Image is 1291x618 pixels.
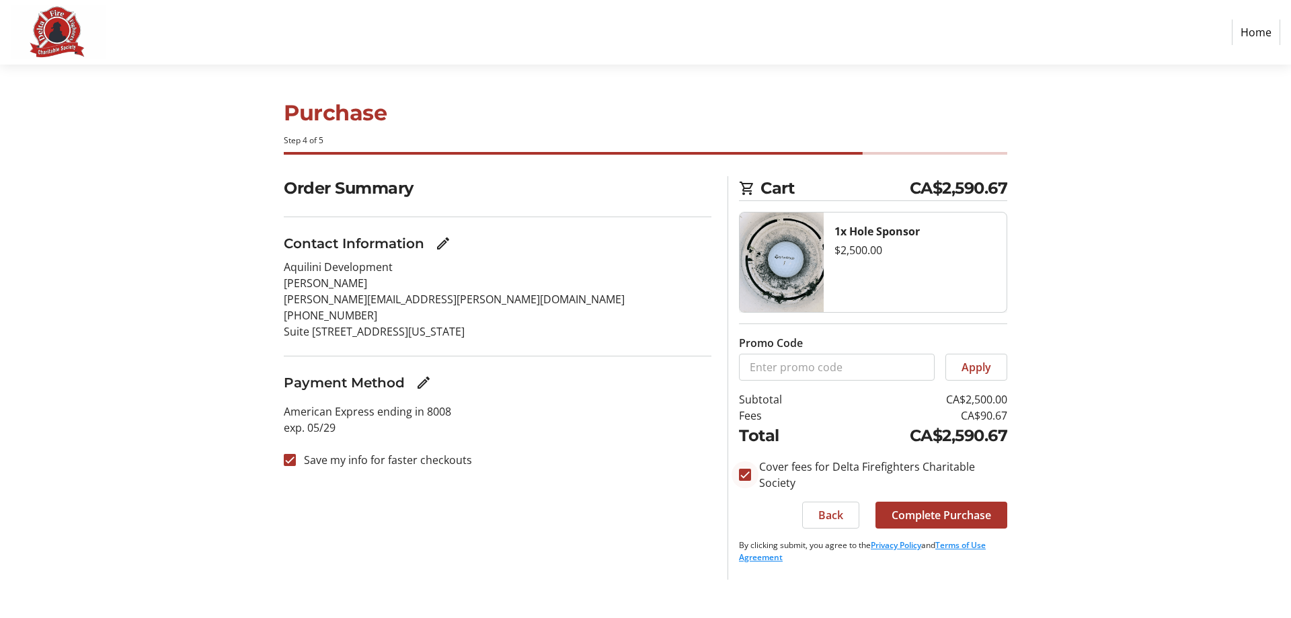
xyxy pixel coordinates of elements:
[739,335,803,351] label: Promo Code
[284,275,711,291] p: [PERSON_NAME]
[962,359,991,375] span: Apply
[910,176,1008,200] span: CA$2,590.67
[11,5,106,59] img: Delta Firefighters Charitable Society's Logo
[284,233,424,254] h3: Contact Information
[284,373,405,393] h3: Payment Method
[284,97,1007,129] h1: Purchase
[818,507,843,523] span: Back
[284,176,711,200] h2: Order Summary
[739,539,986,563] a: Terms of Use Agreement
[892,507,991,523] span: Complete Purchase
[284,403,711,436] p: American Express ending in 8008 exp. 05/29
[284,291,711,307] p: [PERSON_NAME][EMAIL_ADDRESS][PERSON_NAME][DOMAIN_NAME]
[802,502,859,529] button: Back
[739,391,821,408] td: Subtotal
[284,323,711,340] p: Suite [STREET_ADDRESS][US_STATE]
[821,408,1007,424] td: CA$90.67
[284,307,711,323] p: [PHONE_NUMBER]
[284,134,1007,147] div: Step 4 of 5
[821,391,1007,408] td: CA$2,500.00
[739,354,935,381] input: Enter promo code
[751,459,1007,491] label: Cover fees for Delta Firefighters Charitable Society
[410,369,437,396] button: Edit Payment Method
[739,539,1007,564] p: By clicking submit, you agree to the and
[834,224,920,239] strong: 1x Hole Sponsor
[875,502,1007,529] button: Complete Purchase
[871,539,921,551] a: Privacy Policy
[760,176,910,200] span: Cart
[821,424,1007,448] td: CA$2,590.67
[739,424,821,448] td: Total
[430,230,457,257] button: Edit Contact Information
[1232,20,1280,45] a: Home
[740,213,824,312] img: Hole Sponsor
[739,408,821,424] td: Fees
[945,354,1007,381] button: Apply
[296,452,472,468] label: Save my info for faster checkouts
[284,259,711,275] p: Aquilini Development
[834,242,996,258] div: $2,500.00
